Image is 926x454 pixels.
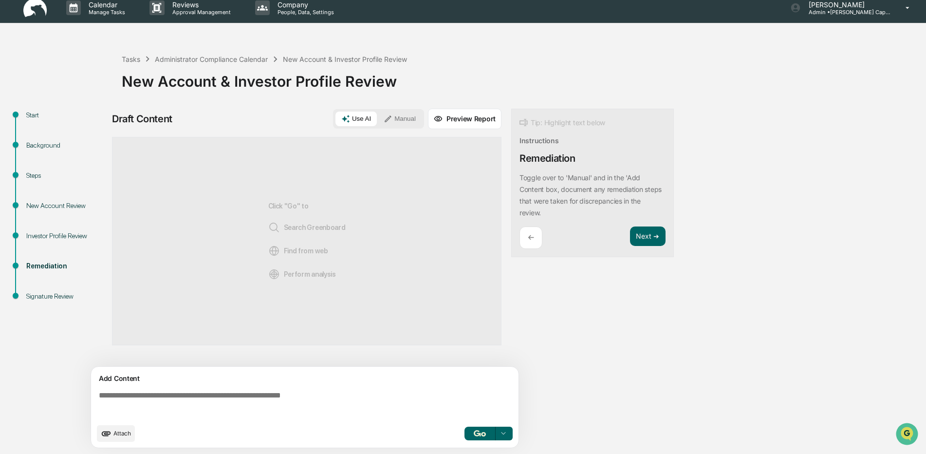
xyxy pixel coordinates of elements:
div: New Account Review [26,201,106,211]
button: Next ➔ [630,227,666,246]
img: Web [268,245,280,257]
div: We're available if you need us! [33,84,123,92]
div: New Account & Investor Profile Review [283,55,407,63]
div: Start new chat [33,75,160,84]
div: Administrator Compliance Calendar [155,55,268,63]
p: Admin • [PERSON_NAME] Capital [801,9,891,16]
a: 🗄️Attestations [67,119,125,136]
p: Calendar [81,0,130,9]
button: Manual [378,112,422,126]
div: Remediation [519,152,575,164]
p: [PERSON_NAME] [801,0,891,9]
span: Search Greenboard [268,222,346,233]
div: Remediation [26,261,106,271]
iframe: Open customer support [895,422,921,448]
a: 🔎Data Lookup [6,137,65,155]
button: Go [464,427,496,440]
div: New Account & Investor Profile Review [122,65,921,90]
span: Attach [113,430,131,437]
p: People, Data, Settings [270,9,339,16]
div: Click "Go" to [268,153,346,329]
div: Draft Content [112,113,172,125]
span: Perform analysis [268,268,336,280]
div: 🗄️ [71,124,78,132]
div: Investor Profile Review [26,231,106,241]
div: Signature Review [26,291,106,302]
div: Start [26,110,106,120]
div: Tasks [122,55,140,63]
button: Start new chat [166,77,177,89]
div: Tip: Highlight text below [519,117,605,129]
div: Add Content [97,373,513,384]
img: Analysis [268,268,280,280]
button: Use AI [335,112,377,126]
div: 🔎 [10,142,18,150]
span: Attestations [80,123,121,132]
div: Instructions [519,136,559,145]
p: ← [528,233,534,242]
p: How can we help? [10,20,177,36]
a: Powered byPylon [69,165,118,172]
p: Manage Tasks [81,9,130,16]
a: 🖐️Preclearance [6,119,67,136]
span: Find from web [268,245,328,257]
span: Pylon [97,165,118,172]
p: Toggle over to 'Manual' and in the 'Add Content box, document any remediation steps that were tak... [519,173,662,217]
p: Approval Management [165,9,236,16]
div: Background [26,140,106,151]
div: Steps [26,170,106,181]
img: Search [268,222,280,233]
button: upload document [97,425,135,442]
span: Data Lookup [19,141,61,151]
p: Reviews [165,0,236,9]
button: Preview Report [428,109,501,129]
div: 🖐️ [10,124,18,132]
p: Company [270,0,339,9]
img: 1746055101610-c473b297-6a78-478c-a979-82029cc54cd1 [10,75,27,92]
img: Go [474,430,485,436]
span: Preclearance [19,123,63,132]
